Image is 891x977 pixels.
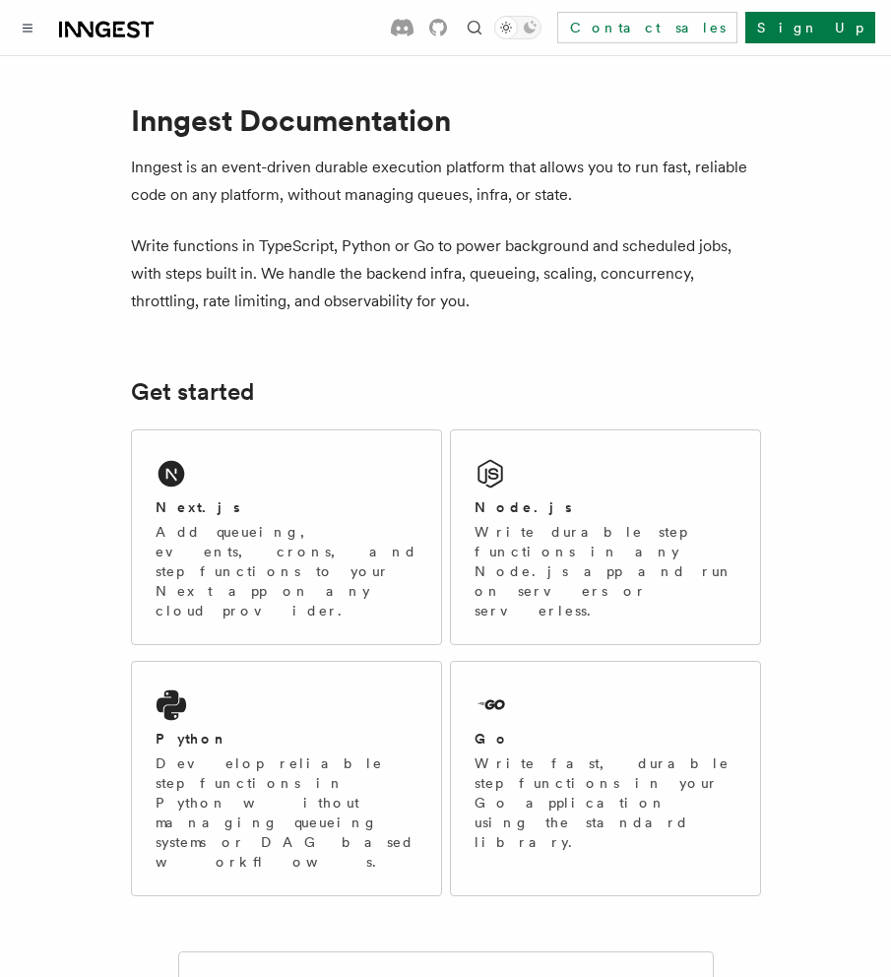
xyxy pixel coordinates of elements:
[557,12,737,43] a: Contact sales
[131,232,761,315] p: Write functions in TypeScript, Python or Go to power background and scheduled jobs, with steps bu...
[131,661,442,896] a: PythonDevelop reliable step functions in Python without managing queueing systems or DAG based wo...
[156,729,228,749] h2: Python
[156,497,240,517] h2: Next.js
[475,729,510,749] h2: Go
[131,154,761,209] p: Inngest is an event-driven durable execution platform that allows you to run fast, reliable code ...
[475,753,736,852] p: Write fast, durable step functions in your Go application using the standard library.
[156,522,417,620] p: Add queueing, events, crons, and step functions to your Next app on any cloud provider.
[16,16,39,39] button: Toggle navigation
[156,753,417,872] p: Develop reliable step functions in Python without managing queueing systems or DAG based workflows.
[745,12,875,43] a: Sign Up
[450,429,761,645] a: Node.jsWrite durable step functions in any Node.js app and run on servers or serverless.
[475,497,572,517] h2: Node.js
[494,16,541,39] button: Toggle dark mode
[131,378,254,406] a: Get started
[131,102,761,138] h1: Inngest Documentation
[450,661,761,896] a: GoWrite fast, durable step functions in your Go application using the standard library.
[475,522,736,620] p: Write durable step functions in any Node.js app and run on servers or serverless.
[463,16,486,39] button: Find something...
[131,429,442,645] a: Next.jsAdd queueing, events, crons, and step functions to your Next app on any cloud provider.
